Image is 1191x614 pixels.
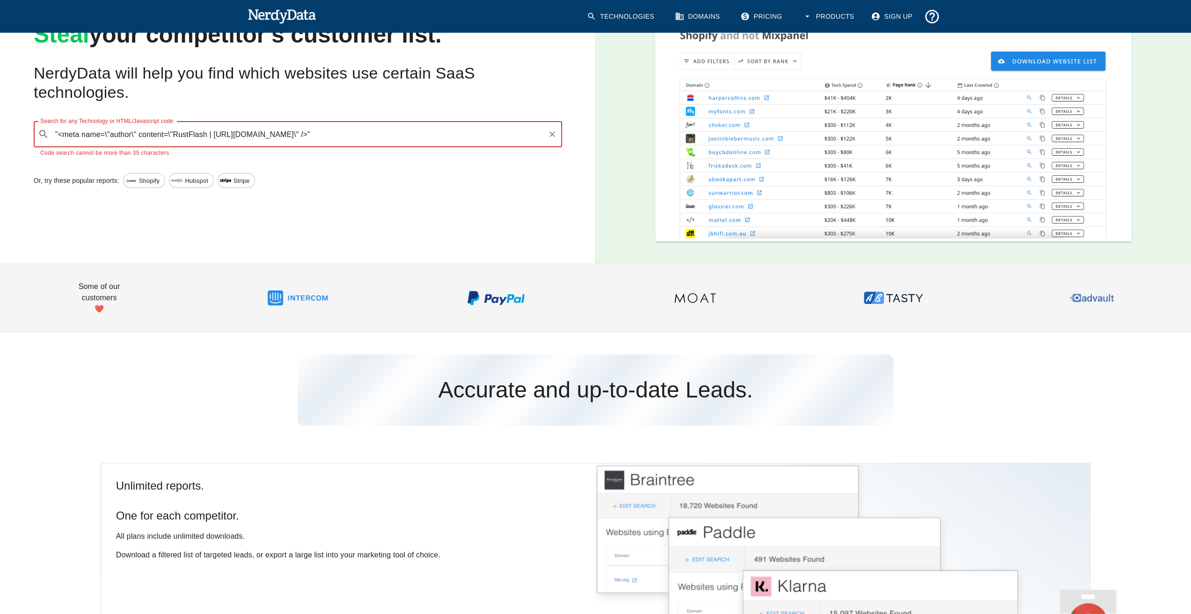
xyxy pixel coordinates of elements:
img: ABTasty [863,268,923,328]
button: Products [797,5,862,29]
span: Hubspot [180,176,213,186]
img: Intercom [268,268,328,328]
label: Search for any Technology or HTML/Javascript code [40,117,173,125]
h2: NerdyData will help you find which websites use certain SaaS technologies. [34,64,562,103]
img: Moat [665,268,725,328]
a: Sign Up [865,5,920,29]
button: Clear [546,128,559,141]
h1: your competitor's customer list. [34,22,562,49]
p: Download a filtered list of targeted leads, or export a large list into your marketing tool of ch... [116,549,581,561]
p: Or, try these popular reports: [34,176,119,185]
img: PayPal [466,268,526,328]
h5: Unlimited reports. One for each competitor. [116,478,581,523]
img: NerdyData.com [248,7,316,25]
p: All plans include unlimited downloads. [116,531,581,542]
p: Code search cannot be more than 35 characters [40,149,555,158]
span: Stripe [228,176,255,186]
a: Domains [669,5,727,29]
span: Shopify [134,176,165,186]
img: Advault [1062,268,1122,328]
span: Steal [34,22,89,48]
a: Shopify [123,173,165,188]
h3: Accurate and up-to-date Leads. [298,354,893,426]
button: Support and Documentation [920,5,944,29]
a: Stripe [218,173,256,188]
a: Pricing [735,5,789,29]
a: Technologies [581,5,662,29]
a: Hubspot [169,173,213,188]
